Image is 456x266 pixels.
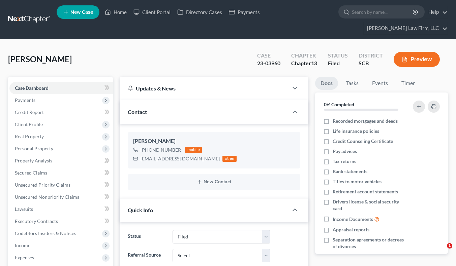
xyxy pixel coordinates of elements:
span: Property Analysis [15,158,52,163]
div: [EMAIL_ADDRESS][DOMAIN_NAME] [141,155,220,162]
span: Payments [15,97,35,103]
a: Unsecured Priority Claims [9,179,113,191]
div: mobile [185,147,202,153]
span: Quick Info [128,207,153,213]
span: Pay advices [333,148,357,155]
span: Appraisal reports [333,226,369,233]
a: Payments [225,6,263,18]
button: Preview [394,52,440,67]
span: Life insurance policies [333,128,379,135]
a: Secured Claims [9,167,113,179]
label: Referral Source [124,249,169,262]
span: [PERSON_NAME] [8,54,72,64]
span: Credit Report [15,109,44,115]
a: Help [425,6,448,18]
span: Unsecured Priority Claims [15,182,70,188]
a: Timer [396,77,420,90]
span: Contact [128,109,147,115]
span: Credit Counseling Certificate [333,138,393,145]
a: Events [367,77,393,90]
a: Case Dashboard [9,82,113,94]
span: Personal Property [15,146,53,151]
button: New Contact [133,179,295,185]
a: [PERSON_NAME] Law Firm, LLC [364,22,448,34]
span: Secured Claims [15,170,47,176]
span: Separation agreements or decrees of divorces [333,236,409,250]
span: Executory Contracts [15,218,58,224]
span: Income Documents [333,216,373,223]
span: Titles to motor vehicles [333,178,382,185]
span: Bank statements [333,168,367,175]
a: Executory Contracts [9,215,113,227]
span: Recorded mortgages and deeds [333,118,398,124]
span: Tax returns [333,158,356,165]
span: Case Dashboard [15,85,49,91]
span: Real Property [15,134,44,139]
span: Retirement account statements [333,188,398,195]
div: other [222,156,237,162]
div: Case [257,52,280,60]
div: [PERSON_NAME] [133,137,295,145]
span: 13 [311,60,317,66]
a: Directory Cases [174,6,225,18]
div: Chapter [291,52,317,60]
span: Income [15,242,30,248]
div: District [359,52,383,60]
span: Expenses [15,255,34,260]
a: Home [101,6,130,18]
div: Chapter [291,60,317,67]
div: Status [328,52,348,60]
div: 23-03960 [257,60,280,67]
span: Unsecured Nonpriority Claims [15,194,79,200]
span: Lawsuits [15,206,33,212]
a: Docs [315,77,338,90]
input: Search by name... [352,6,414,18]
label: Status [124,230,169,243]
div: SCB [359,60,383,67]
strong: 0% Completed [324,102,354,107]
div: Updates & News [128,85,280,92]
a: Unsecured Nonpriority Claims [9,191,113,203]
a: Lawsuits [9,203,113,215]
a: Tasks [341,77,364,90]
div: Filed [328,60,348,67]
span: New Case [70,10,93,15]
div: [PHONE_NUMBER] [141,147,182,153]
a: Credit Report [9,106,113,118]
iframe: Intercom live chat [433,243,449,259]
span: Codebtors Insiders & Notices [15,230,76,236]
span: Drivers license & social security card [333,198,409,212]
a: Client Portal [130,6,174,18]
span: Client Profile [15,121,43,127]
a: Property Analysis [9,155,113,167]
span: 1 [447,243,452,249]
